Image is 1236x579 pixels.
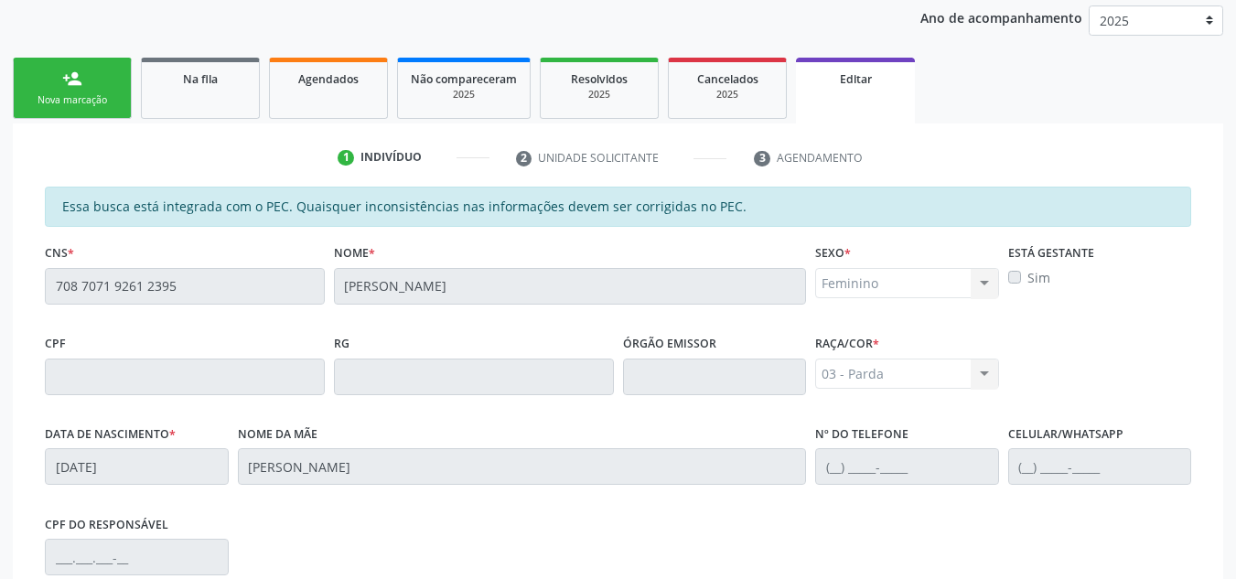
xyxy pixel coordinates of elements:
[45,448,229,485] input: __/__/____
[183,71,218,87] span: Na fila
[27,93,118,107] div: Nova marcação
[571,71,628,87] span: Resolvidos
[815,421,908,449] label: Nº do Telefone
[682,88,773,102] div: 2025
[815,330,879,359] label: Raça/cor
[45,421,176,449] label: Data de nascimento
[623,330,716,359] label: Órgão emissor
[697,71,758,87] span: Cancelados
[411,88,517,102] div: 2025
[1027,268,1050,287] label: Sim
[815,240,851,268] label: Sexo
[1008,448,1192,485] input: (__) _____-_____
[920,5,1082,28] p: Ano de acompanhamento
[1008,421,1123,449] label: Celular/WhatsApp
[338,150,354,166] div: 1
[554,88,645,102] div: 2025
[45,510,168,539] label: CPF do responsável
[815,448,999,485] input: (__) _____-_____
[62,69,82,89] div: person_add
[334,330,349,359] label: RG
[238,421,317,449] label: Nome da mãe
[1008,240,1094,268] label: Está gestante
[411,71,517,87] span: Não compareceram
[45,240,74,268] label: CNS
[334,240,375,268] label: Nome
[45,187,1191,227] div: Essa busca está integrada com o PEC. Quaisquer inconsistências nas informações devem ser corrigid...
[298,71,359,87] span: Agendados
[840,71,872,87] span: Editar
[360,149,422,166] div: Indivíduo
[45,330,66,359] label: CPF
[45,539,229,575] input: ___.___.___-__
